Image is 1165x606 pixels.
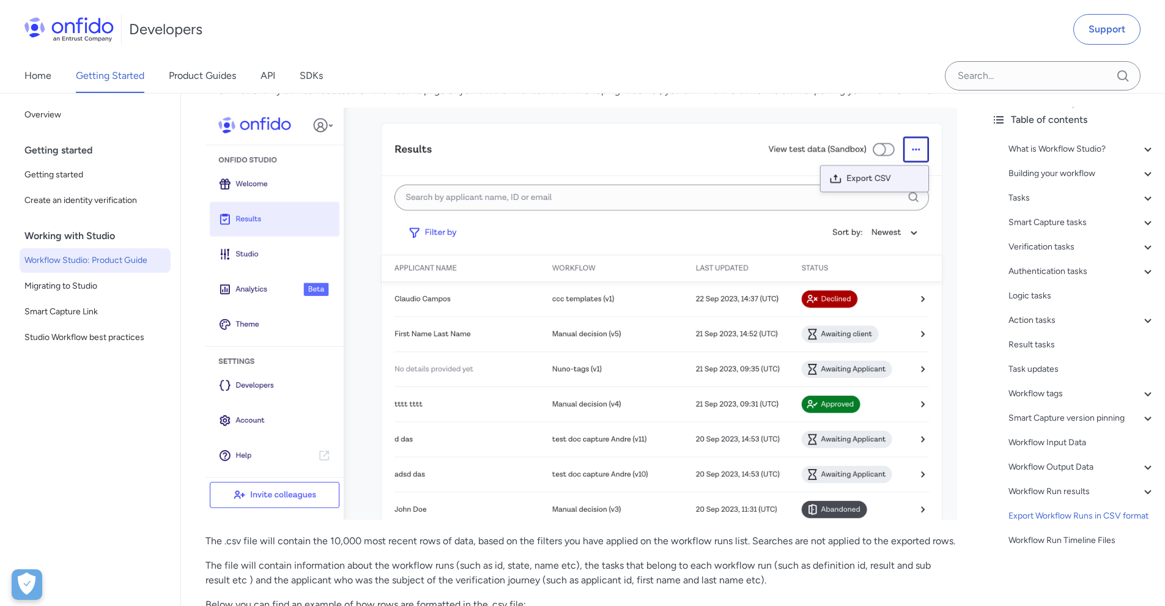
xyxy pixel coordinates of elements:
[1073,14,1141,45] a: Support
[129,20,202,39] h1: Developers
[1008,191,1155,205] a: Tasks
[991,113,1155,127] div: Table of contents
[24,193,166,208] span: Create an identity verification
[1008,435,1155,450] a: Workflow Input Data
[1008,264,1155,279] a: Authentication tasks
[1008,142,1155,157] a: What is Workflow Studio?
[1008,362,1155,377] a: Task updates
[12,569,42,600] button: Open Preferences
[24,253,166,268] span: Workflow Studio: Product Guide
[20,274,171,298] a: Migrating to Studio
[1008,460,1155,475] a: Workflow Output Data
[20,163,171,187] a: Getting started
[24,17,114,42] img: Onfido Logo
[20,188,171,213] a: Create an identity verification
[24,59,51,93] a: Home
[261,59,275,93] a: API
[300,59,323,93] a: SDKs
[945,61,1141,91] input: Onfido search input field
[20,300,171,324] a: Smart Capture Link
[24,168,166,182] span: Getting started
[1008,509,1155,523] a: Export Workflow Runs in CSV format
[1008,484,1155,499] a: Workflow Run results
[24,138,176,163] div: Getting started
[24,305,166,319] span: Smart Capture Link
[12,569,42,600] div: Cookie Preferences
[205,534,957,549] p: The .csv file will contain the 10,000 most recent rows of data, based on the filters you have app...
[1008,166,1155,181] a: Building your workflow
[205,108,957,520] img: Export CSV
[24,330,166,345] span: Studio Workflow best practices
[1008,289,1155,303] a: Logic tasks
[24,279,166,294] span: Migrating to Studio
[1008,533,1155,548] a: Workflow Run Timeline Files
[20,325,171,350] a: Studio Workflow best practices
[205,558,957,588] p: The file will contain information about the workflow runs (such as id, state, name etc), the task...
[169,59,236,93] a: Product Guides
[24,224,176,248] div: Working with Studio
[20,103,171,127] a: Overview
[1008,386,1155,401] a: Workflow tags
[20,248,171,273] a: Workflow Studio: Product Guide
[1008,313,1155,328] a: Action tasks
[1008,338,1155,352] a: Result tasks
[1008,240,1155,254] a: Verification tasks
[1008,215,1155,230] a: Smart Capture tasks
[1008,411,1155,426] a: Smart Capture version pinning
[76,59,144,93] a: Getting Started
[24,108,166,122] span: Overview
